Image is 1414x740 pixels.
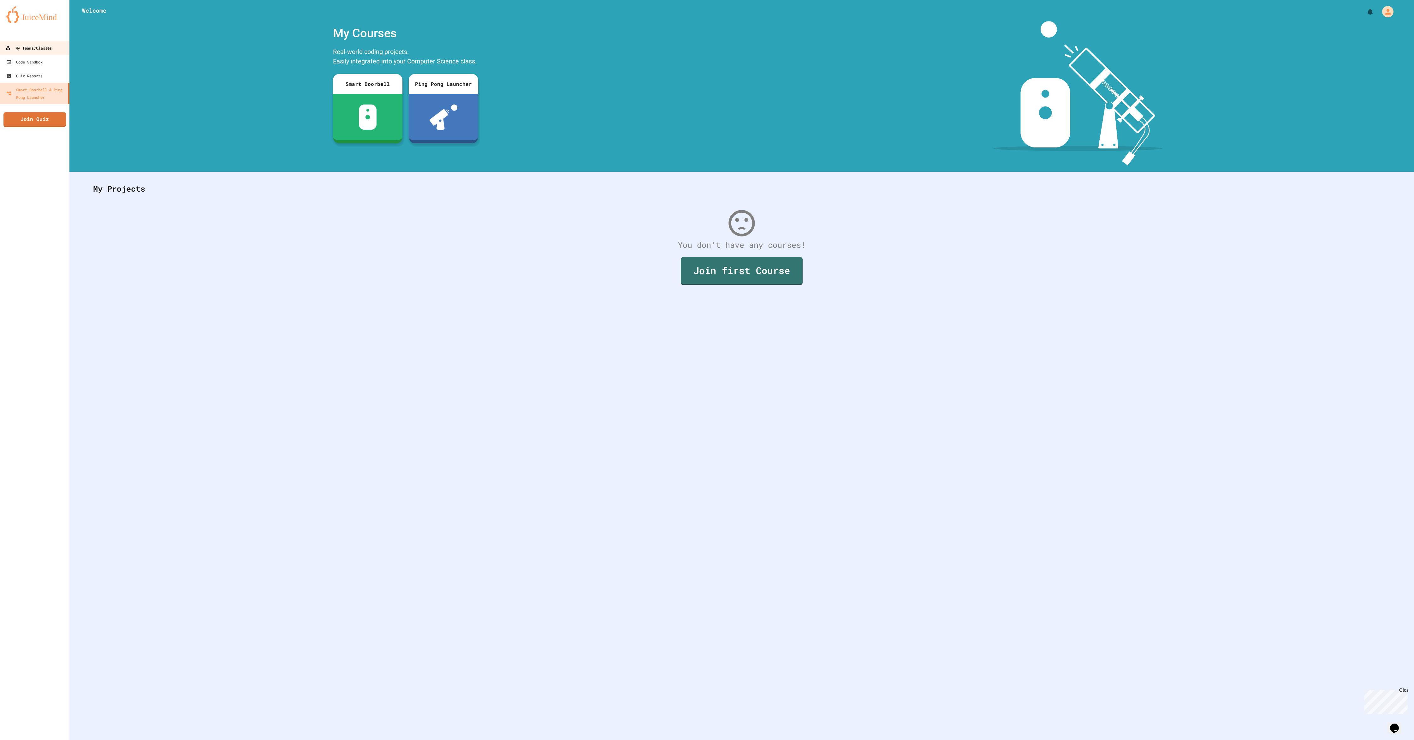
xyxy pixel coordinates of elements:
[87,176,1397,201] div: My Projects
[87,239,1397,251] div: You don't have any courses!
[1387,715,1408,734] iframe: chat widget
[430,104,458,130] img: ppl-with-ball.png
[1355,6,1375,17] div: My Notifications
[6,58,43,66] div: Code Sandbox
[1362,687,1408,714] iframe: chat widget
[3,3,44,40] div: Chat with us now!Close
[5,44,52,52] div: My Teams/Classes
[1375,4,1395,19] div: My Account
[6,72,43,80] div: Quiz Reports
[3,112,66,127] a: Join Quiz
[359,104,377,130] img: sdb-white.svg
[681,257,803,285] a: Join first Course
[6,86,66,101] div: Smart Doorbell & Ping Pong Launcher
[330,45,481,69] div: Real-world coding projects. Easily integrated into your Computer Science class.
[993,21,1162,165] img: banner-image-my-projects.png
[6,6,63,23] img: logo-orange.svg
[333,74,402,94] div: Smart Doorbell
[409,74,478,94] div: Ping Pong Launcher
[330,21,481,45] div: My Courses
